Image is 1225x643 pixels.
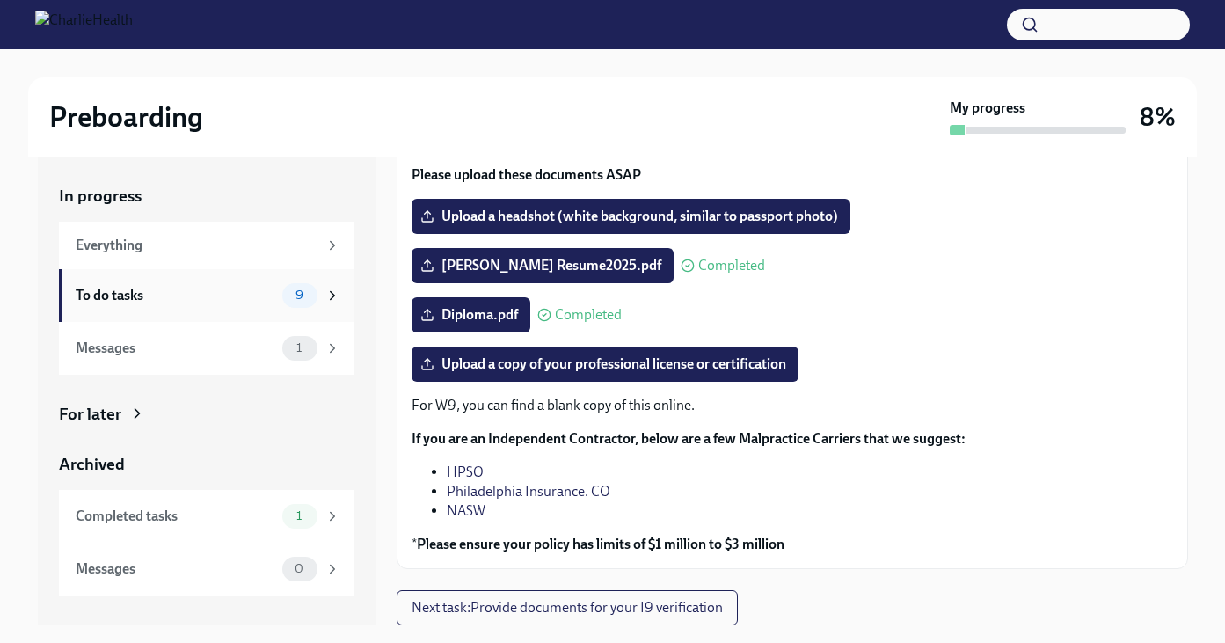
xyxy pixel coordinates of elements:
[397,590,738,625] button: Next task:Provide documents for your I9 verification
[76,236,317,255] div: Everything
[424,306,518,324] span: Diploma.pdf
[424,257,661,274] span: [PERSON_NAME] Resume2025.pdf
[35,11,133,39] img: CharlieHealth
[417,536,784,552] strong: Please ensure your policy has limits of $1 million to $3 million
[424,208,838,225] span: Upload a headshot (white background, similar to passport photo)
[950,99,1025,118] strong: My progress
[412,430,966,447] strong: If you are an Independent Contractor, below are a few Malpractice Carriers that we suggest:
[412,599,723,617] span: Next task : Provide documents for your I9 verification
[447,483,610,500] a: Philadelphia Insurance. CO
[447,464,484,480] a: HPSO
[412,166,641,183] strong: Please upload these documents ASAP
[1140,101,1176,133] h3: 8%
[412,396,1173,415] p: For W9, you can find a blank copy of this online.
[59,322,354,375] a: Messages1
[286,509,312,522] span: 1
[285,289,314,302] span: 9
[76,339,275,358] div: Messages
[59,185,354,208] a: In progress
[412,347,798,382] label: Upload a copy of your professional license or certification
[698,259,765,273] span: Completed
[59,453,354,476] a: Archived
[76,286,275,305] div: To do tasks
[555,308,622,322] span: Completed
[49,99,203,135] h2: Preboarding
[412,199,850,234] label: Upload a headshot (white background, similar to passport photo)
[59,403,121,426] div: For later
[412,297,530,332] label: Diploma.pdf
[284,562,314,575] span: 0
[76,507,275,526] div: Completed tasks
[59,403,354,426] a: For later
[59,269,354,322] a: To do tasks9
[286,341,312,354] span: 1
[76,559,275,579] div: Messages
[59,222,354,269] a: Everything
[59,490,354,543] a: Completed tasks1
[424,355,786,373] span: Upload a copy of your professional license or certification
[59,543,354,596] a: Messages0
[412,248,674,283] label: [PERSON_NAME] Resume2025.pdf
[447,502,485,519] a: NASW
